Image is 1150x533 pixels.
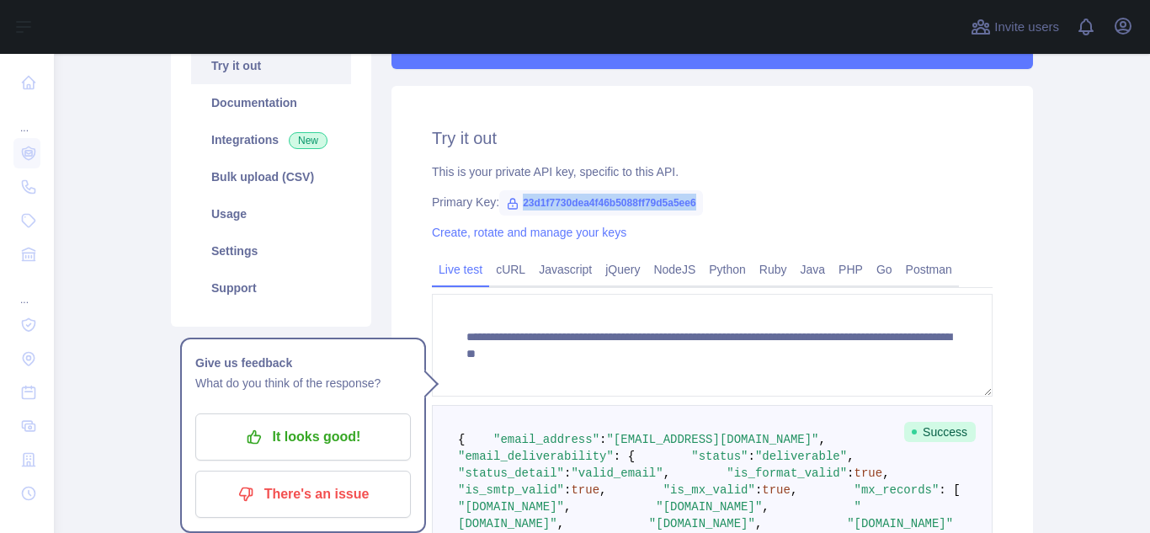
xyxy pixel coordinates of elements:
[432,226,626,239] a: Create, rotate and manage your keys
[762,500,769,514] span: ,
[994,18,1059,37] span: Invite users
[755,483,762,497] span: :
[432,194,993,211] div: Primary Key:
[489,256,532,283] a: cURL
[755,517,762,530] span: ,
[191,232,351,269] a: Settings
[691,450,748,463] span: "status"
[458,433,465,446] span: {
[564,483,571,497] span: :
[191,84,351,121] a: Documentation
[599,483,606,497] span: ,
[557,517,564,530] span: ,
[432,163,993,180] div: This is your private API key, specific to this API.
[832,256,870,283] a: PHP
[847,450,854,463] span: ,
[599,433,606,446] span: :
[571,483,599,497] span: true
[208,480,398,509] p: There's an issue
[564,500,571,514] span: ,
[755,450,847,463] span: "deliverable"
[753,256,794,283] a: Ruby
[432,256,489,283] a: Live test
[191,121,351,158] a: Integrations New
[208,423,398,451] p: It looks good!
[855,466,883,480] span: true
[458,450,614,463] span: "email_deliverability"
[532,256,599,283] a: Javascript
[432,126,993,150] h2: Try it out
[614,450,635,463] span: : {
[847,517,953,530] span: "[DOMAIN_NAME]"
[649,517,755,530] span: "[DOMAIN_NAME]"
[195,353,411,373] h1: Give us feedback
[647,256,702,283] a: NodeJS
[195,413,411,461] button: It looks good!
[191,158,351,195] a: Bulk upload (CSV)
[458,500,564,514] span: "[DOMAIN_NAME]"
[819,433,826,446] span: ,
[899,256,959,283] a: Postman
[191,269,351,306] a: Support
[195,373,411,393] p: What do you think of the response?
[458,466,564,480] span: "status_detail"
[191,47,351,84] a: Try it out
[493,433,599,446] span: "email_address"
[195,471,411,518] button: There's an issue
[762,483,791,497] span: true
[656,500,762,514] span: "[DOMAIN_NAME]"
[599,256,647,283] a: jQuery
[855,483,940,497] span: "mx_records"
[882,466,889,480] span: ,
[794,256,833,283] a: Java
[870,256,899,283] a: Go
[606,433,818,446] span: "[EMAIL_ADDRESS][DOMAIN_NAME]"
[904,422,976,442] span: Success
[564,466,571,480] span: :
[847,466,854,480] span: :
[727,466,847,480] span: "is_format_valid"
[748,450,755,463] span: :
[571,466,663,480] span: "valid_email"
[191,195,351,232] a: Usage
[791,483,797,497] span: ,
[663,466,670,480] span: ,
[499,190,702,216] span: 23d1f7730dea4f46b5088ff79d5a5ee6
[13,101,40,135] div: ...
[939,483,960,497] span: : [
[13,273,40,306] div: ...
[702,256,753,283] a: Python
[663,483,755,497] span: "is_mx_valid"
[967,13,1062,40] button: Invite users
[458,483,564,497] span: "is_smtp_valid"
[289,132,327,149] span: New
